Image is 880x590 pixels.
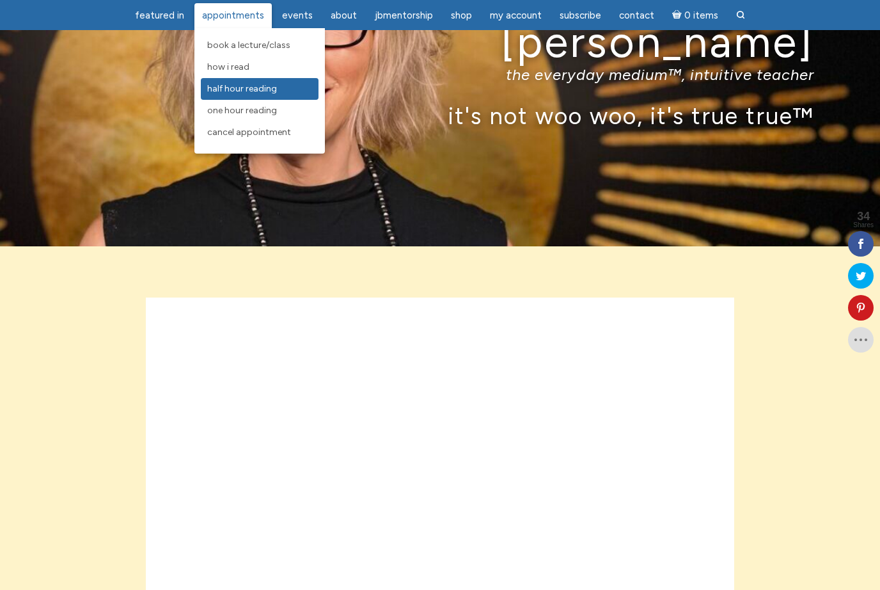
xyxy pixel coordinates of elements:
span: Appointments [202,10,264,21]
h1: [PERSON_NAME] [66,18,814,66]
a: My Account [482,3,549,28]
span: My Account [490,10,542,21]
span: JBMentorship [375,10,433,21]
span: One Hour Reading [207,105,277,116]
a: About [323,3,365,28]
a: Cancel Appointment [201,122,318,143]
span: Cancel Appointment [207,127,291,138]
a: Half Hour Reading [201,78,318,100]
span: featured in [135,10,184,21]
span: Events [282,10,313,21]
span: 0 items [684,11,718,20]
a: Book a Lecture/Class [201,35,318,56]
span: About [331,10,357,21]
p: the everyday medium™, intuitive teacher [66,65,814,84]
a: Cart0 items [664,2,726,28]
i: Cart [672,10,684,21]
span: Contact [619,10,654,21]
a: JBMentorship [367,3,441,28]
span: 34 [853,211,874,222]
p: it's not woo woo, it's true true™ [66,102,814,129]
span: How I Read [207,61,249,72]
span: Shop [451,10,472,21]
a: One Hour Reading [201,100,318,122]
a: featured in [127,3,192,28]
span: Half Hour Reading [207,83,277,94]
a: How I Read [201,56,318,78]
a: Events [274,3,320,28]
a: Appointments [194,3,272,28]
a: Shop [443,3,480,28]
a: Contact [611,3,662,28]
span: Book a Lecture/Class [207,40,290,51]
span: Shares [853,222,874,228]
a: Subscribe [552,3,609,28]
span: Subscribe [560,10,601,21]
